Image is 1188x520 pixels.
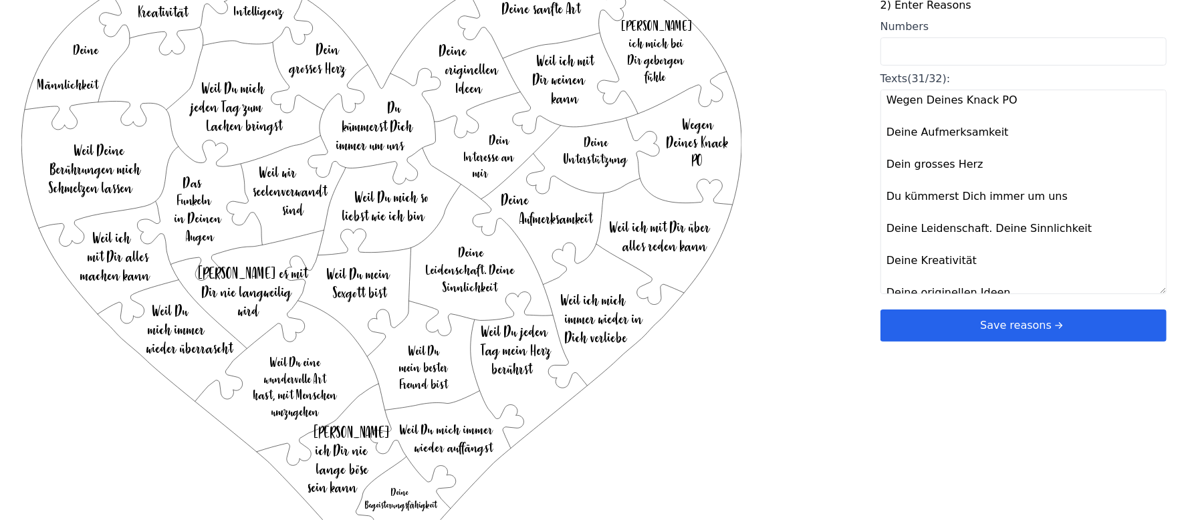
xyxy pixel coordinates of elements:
[49,160,142,178] text: Berührungen mich
[202,283,292,301] text: Dir nie langweilig
[880,90,1167,294] textarea: Texts(31/32):
[391,486,409,499] text: Deine
[88,247,149,266] text: mit Dir alles
[667,134,728,152] text: Deines Knack
[202,79,265,98] text: Weil Du mich
[80,266,150,285] text: machen kann
[1052,318,1066,333] svg: arrow right short
[74,41,100,58] text: Deine
[364,499,438,511] text: Begeisterungsfähigkeit
[519,209,594,228] text: Aufmerksamkeit
[388,98,402,117] text: Du
[93,229,132,247] text: Weil ich
[336,136,404,154] text: immer um uns
[400,421,493,439] text: Weil Du mich immer
[644,68,666,85] text: fühle
[880,37,1167,66] input: Numbers
[314,423,390,442] text: [PERSON_NAME]
[880,71,1167,87] div: Texts
[880,309,1167,342] button: Save reasonsarrow right short
[342,117,414,136] text: kümmerst Dich
[316,460,369,479] text: lange böse
[264,371,327,387] text: wundervolle Art
[253,182,328,201] text: seelenverwandt
[183,174,202,192] text: Das
[561,291,626,309] text: Weil ich mich
[308,478,358,497] text: sein kann
[537,51,595,70] text: Weil ich mit
[455,79,483,98] text: Ideen
[260,163,298,182] text: Weil wir
[176,192,213,210] text: Funkeln
[610,218,711,237] text: Weil ich mit Dir über
[148,320,205,339] text: mich immer
[238,301,259,320] text: wird
[414,438,494,457] text: wieder auffängst
[491,360,533,379] text: berührst
[880,19,1167,35] div: Numbers
[189,98,263,116] text: jeden Tag zum
[692,152,704,170] text: PO
[342,207,425,225] text: liebst wie ich bin
[152,301,189,320] text: Weil Du
[355,188,429,207] text: Weil Du mich so
[186,227,215,245] text: Augen
[138,3,189,21] text: Kreativität
[463,149,515,165] text: Interesse an
[409,342,441,359] text: Weil Du
[565,309,643,328] text: immer wieder in
[282,201,304,219] text: sind
[289,59,346,78] text: grosses Herz
[473,165,489,181] text: mir
[584,134,608,150] text: Deine
[489,132,510,148] text: Dein
[270,354,321,370] text: Weil Du eine
[233,2,284,20] text: Intelligenz
[683,116,714,134] text: Wegen
[399,376,449,392] text: Freund bist
[621,17,692,34] text: [PERSON_NAME]
[501,190,529,209] text: Deine
[37,76,99,93] text: Männlichkeit
[271,404,320,420] text: umzugehen
[206,116,283,135] text: Lachen bringst
[74,141,125,160] text: Weil Deine
[459,244,485,261] text: Deine
[198,264,309,283] text: [PERSON_NAME] es mit
[316,441,368,460] text: ich Dir nie
[629,35,684,51] text: ich mich bei
[907,72,950,85] span: (31/32):
[552,89,579,108] text: kann
[564,151,628,168] text: Unterstützung
[565,328,628,347] text: Dich verliebe
[443,279,499,295] text: Sinnlichkeit
[146,339,234,358] text: wieder überrascht
[440,41,468,60] text: Deine
[533,70,586,89] text: Dir weinen
[332,283,388,302] text: Sexgott bist
[480,342,552,360] text: Tag mein Herz
[623,237,708,255] text: alles reden kann
[317,40,340,59] text: Dein
[628,51,685,68] text: Dir geborgen
[174,209,222,227] text: in Deinen
[445,60,499,79] text: originellen
[48,178,133,197] text: Schmelzen lassen
[253,387,338,403] text: hast, mit Menschen
[481,323,548,342] text: Weil Du jeden
[328,265,391,283] text: Weil Du mein
[399,359,449,376] text: mein bester
[425,261,515,278] text: Leidenschaft. Deine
